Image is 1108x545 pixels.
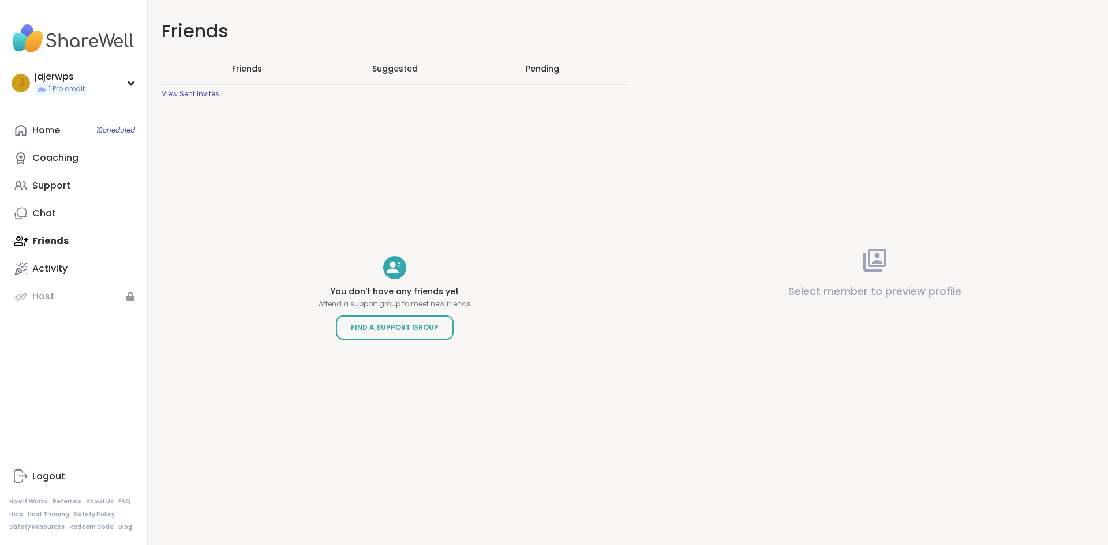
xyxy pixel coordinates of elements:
[74,510,115,518] a: Safety Policy
[32,152,78,164] div: Coaching
[96,126,135,135] span: 1 Scheduled
[9,18,138,59] img: ShareWell Nav Logo
[319,286,471,298] h4: You don't have any friends yet
[126,153,136,162] iframe: Spotlight
[232,28,241,37] iframe: Spotlight
[788,283,961,299] p: Select member to preview profile
[69,523,114,531] a: Redeem Code
[9,283,138,310] a: Host
[9,498,48,506] a: How It Works
[28,510,69,518] a: Host Training
[9,200,138,227] a: Chat
[9,172,138,200] a: Support
[18,76,24,91] span: j
[48,84,85,94] span: 1 Pro credit
[232,63,262,74] span: Friends
[9,463,138,490] a: Logout
[118,498,130,506] a: FAQ
[32,290,54,303] div: Host
[9,116,138,144] a: Home1Scheduled
[32,207,56,220] div: Chat
[9,144,138,172] a: Coaching
[53,498,81,506] a: Referrals
[32,470,65,483] div: Logout
[32,124,60,137] div: Home
[336,315,454,340] a: Find a Support Group
[372,63,418,74] span: Suggested
[351,322,439,333] span: Find a Support Group
[118,523,132,531] a: Blog
[9,255,138,283] a: Activity
[9,510,23,518] a: Help
[9,523,65,531] a: Safety Resources
[319,299,471,309] p: Attend a support group to meet new friends
[162,89,219,99] div: View Sent Invites
[526,63,559,74] div: Pending
[35,70,87,83] div: jajerwps
[162,18,628,44] h1: Friends
[86,498,114,506] a: About Us
[32,262,68,275] div: Activity
[32,179,70,192] div: Support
